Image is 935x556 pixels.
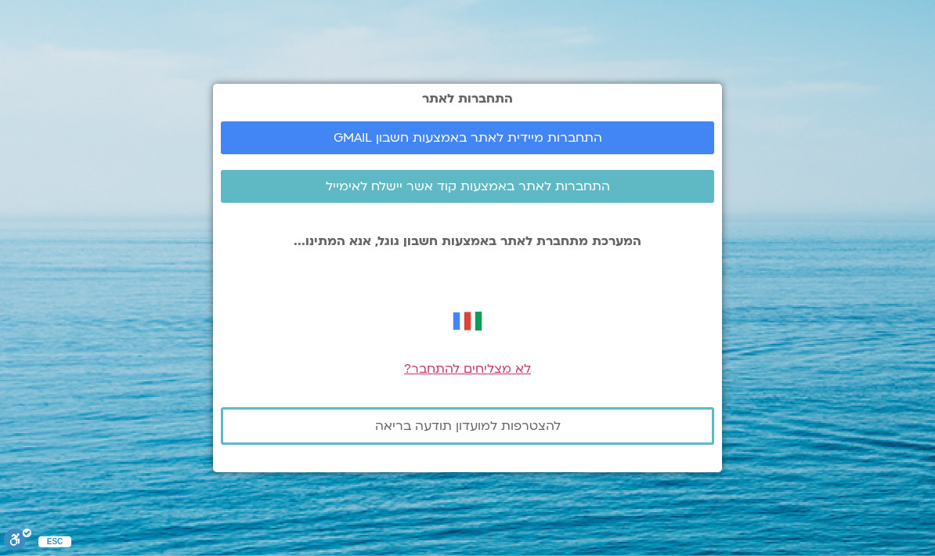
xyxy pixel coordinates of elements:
a: התחברות לאתר באמצעות קוד אשר יישלח לאימייל [221,170,714,203]
h2: התחברות לאתר [221,92,714,106]
p: המערכת מתחברת לאתר באמצעות חשבון גוגל, אנא המתינו... [221,234,714,248]
a: לא מצליחים להתחבר? [404,360,531,377]
a: להצטרפות למועדון תודעה בריאה [221,407,714,445]
a: התחברות מיידית לאתר באמצעות חשבון GMAIL [221,121,714,154]
span: להצטרפות למועדון תודעה בריאה [375,419,561,433]
span: התחברות מיידית לאתר באמצעות חשבון GMAIL [334,131,602,145]
span: התחברות לאתר באמצעות קוד אשר יישלח לאימייל [326,179,610,193]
